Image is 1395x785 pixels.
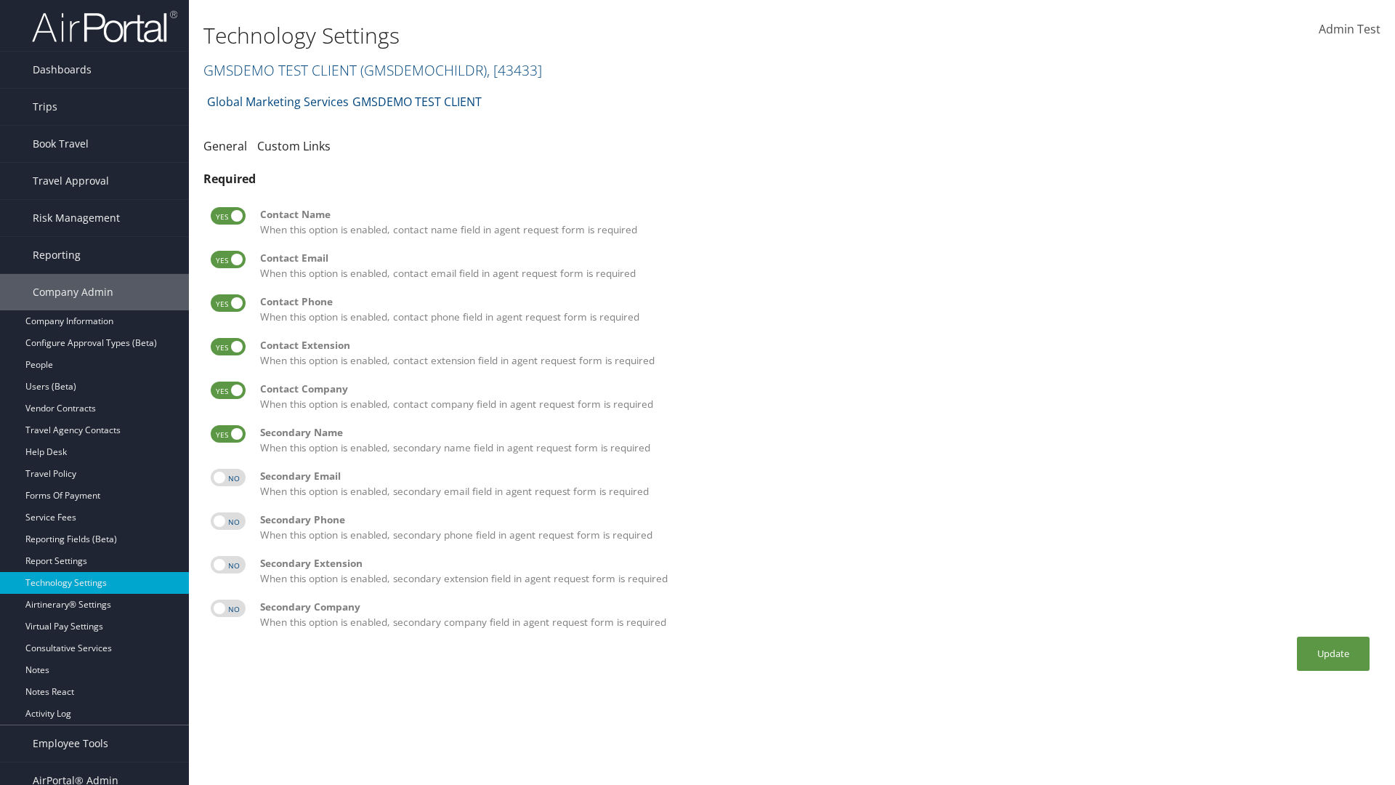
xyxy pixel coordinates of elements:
[203,170,1380,188] div: Required
[260,556,1373,586] label: When this option is enabled, secondary extension field in agent request form is required
[260,382,1373,396] div: Contact Company
[487,60,542,80] span: , [ 43433 ]
[260,600,1373,614] div: Secondary Company
[260,469,1373,483] div: Secondary Email
[203,60,542,80] a: GMSDEMO TEST CLIENT
[352,87,482,116] a: GMSDEMO TEST CLIENT
[260,512,1373,542] label: When this option is enabled, secondary phone field in agent request form is required
[1297,637,1370,671] button: Update
[257,138,331,154] a: Custom Links
[260,251,1373,281] label: When this option is enabled, contact email field in agent request form is required
[260,600,1373,629] label: When this option is enabled, secondary company field in agent request form is required
[203,20,988,51] h1: Technology Settings
[33,200,120,236] span: Risk Management
[33,52,92,88] span: Dashboards
[33,163,109,199] span: Travel Approval
[260,251,1373,265] div: Contact Email
[260,207,1373,222] div: Contact Name
[33,725,108,762] span: Employee Tools
[260,469,1373,499] label: When this option is enabled, secondary email field in agent request form is required
[1319,7,1380,52] a: Admin Test
[260,207,1373,237] label: When this option is enabled, contact name field in agent request form is required
[207,87,349,116] a: Global Marketing Services
[260,294,1373,324] label: When this option is enabled, contact phone field in agent request form is required
[33,274,113,310] span: Company Admin
[33,89,57,125] span: Trips
[203,138,247,154] a: General
[33,237,81,273] span: Reporting
[1319,21,1380,37] span: Admin Test
[260,556,1373,571] div: Secondary Extension
[260,338,1373,353] div: Contact Extension
[260,294,1373,309] div: Contact Phone
[260,425,1373,440] div: Secondary Name
[32,9,177,44] img: airportal-logo.png
[260,512,1373,527] div: Secondary Phone
[260,338,1373,368] label: When this option is enabled, contact extension field in agent request form is required
[260,425,1373,455] label: When this option is enabled, secondary name field in agent request form is required
[360,60,487,80] span: ( GMSDEMOCHILDR )
[260,382,1373,411] label: When this option is enabled, contact company field in agent request form is required
[33,126,89,162] span: Book Travel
